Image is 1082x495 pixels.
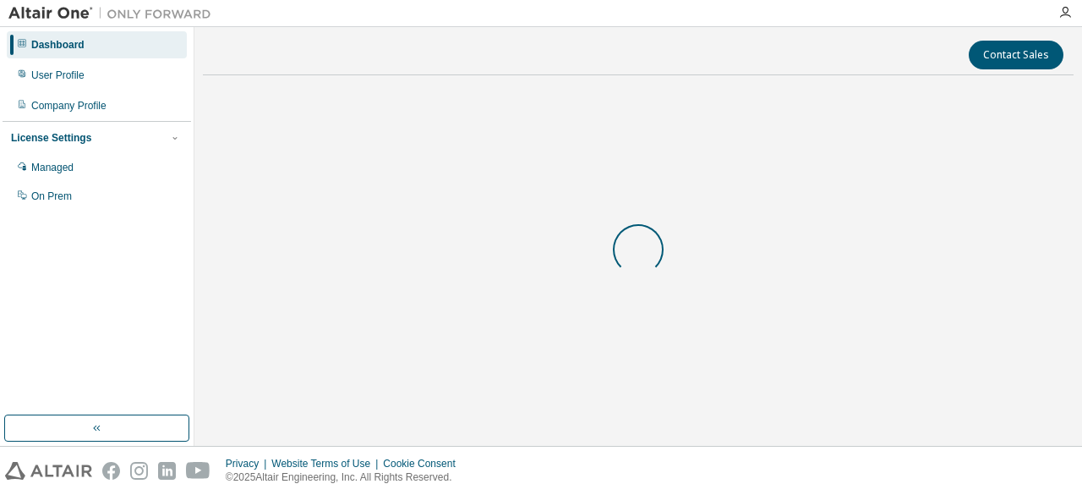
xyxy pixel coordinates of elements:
button: Contact Sales [969,41,1063,69]
img: facebook.svg [102,462,120,480]
img: youtube.svg [186,462,210,480]
div: User Profile [31,69,85,82]
div: On Prem [31,190,72,203]
div: Website Terms of Use [271,457,383,470]
img: Altair One [8,5,220,22]
div: Managed [31,161,74,174]
div: Privacy [226,457,271,470]
img: instagram.svg [130,462,148,480]
img: altair_logo.svg [5,462,92,480]
div: Company Profile [31,99,107,113]
p: © 2025 Altair Engineering, Inc. All Rights Reserved. [226,470,466,485]
div: License Settings [11,131,91,145]
img: linkedin.svg [158,462,176,480]
div: Dashboard [31,38,85,52]
div: Cookie Consent [383,457,465,470]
